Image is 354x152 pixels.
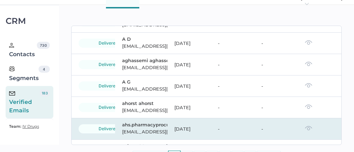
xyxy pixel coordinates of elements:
div: A G [122,79,166,85]
td: [DATE] [167,75,211,97]
td: - [254,54,298,75]
div: ahorst ahorst [122,100,166,106]
td: [DATE] [167,33,211,54]
img: segments.b9481e3d.svg [9,66,15,72]
td: - [211,75,254,97]
div: [EMAIL_ADDRESS][DOMAIN_NAME] [122,63,166,72]
div: delivered [79,103,138,112]
td: - [254,75,298,97]
div: delivered [79,39,138,48]
a: Team: IV Drugs [9,122,39,131]
td: - [254,33,298,54]
div: A D [122,36,166,42]
td: - [211,33,254,54]
div: delivered [79,81,138,91]
td: [DATE] [167,118,211,140]
td: - [211,118,254,140]
img: eye-dark-gray.f4908118.svg [305,104,312,109]
div: [EMAIL_ADDRESS][DOMAIN_NAME] [122,85,166,93]
div: delivered [79,60,138,69]
div: 730 [37,42,50,49]
div: 4 [39,66,50,73]
div: [EMAIL_ADDRESS][DOMAIN_NAME] [122,42,166,50]
span: IV Drugs [22,124,39,129]
div: delivered [79,124,138,133]
td: [DATE] [167,54,211,75]
td: - [211,97,254,118]
div: [EMAIL_ADDRESS][DOMAIN_NAME] [122,127,166,136]
div: 183 [40,90,50,97]
img: person.20a629c4.svg [9,43,14,48]
i: arrow_right [304,1,309,6]
td: - [254,97,298,118]
div: CRM [6,18,53,24]
td: - [254,118,298,140]
div: Contacts [9,42,37,59]
div: [EMAIL_ADDRESS][DOMAIN_NAME] [122,106,166,114]
div: Verified Emails [9,90,40,115]
div: ahs.pharmacyprocurementandinventory ahs.pharmacyprocurementandinventory [122,122,166,127]
td: - [211,54,254,75]
div: Segments [9,66,39,82]
img: email-icon-black.c777dcea.svg [9,91,15,95]
img: eye-dark-gray.f4908118.svg [305,83,312,88]
td: [DATE] [167,97,211,118]
div: aghassemi aghassemi [122,58,166,63]
img: eye-dark-gray.f4908118.svg [305,40,312,45]
img: eye-dark-gray.f4908118.svg [305,126,312,131]
div: A [PERSON_NAME] [122,143,166,149]
img: eye-dark-gray.f4908118.svg [305,61,312,66]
